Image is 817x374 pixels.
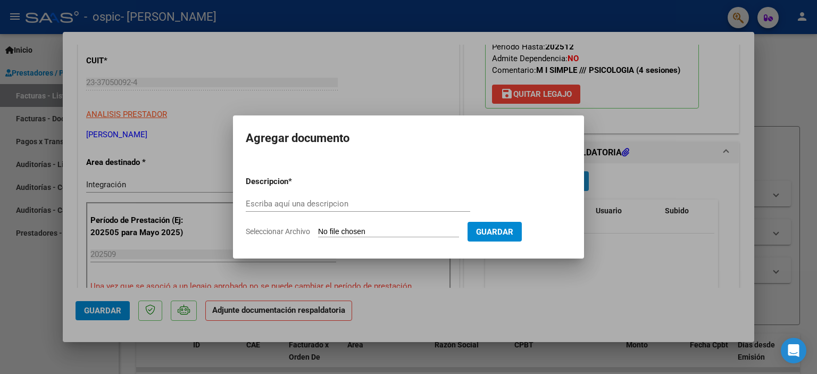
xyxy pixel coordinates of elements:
span: Guardar [476,227,513,237]
p: Descripcion [246,176,344,188]
button: Guardar [468,222,522,242]
h2: Agregar documento [246,128,571,148]
div: Open Intercom Messenger [781,338,806,363]
span: Seleccionar Archivo [246,227,310,236]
